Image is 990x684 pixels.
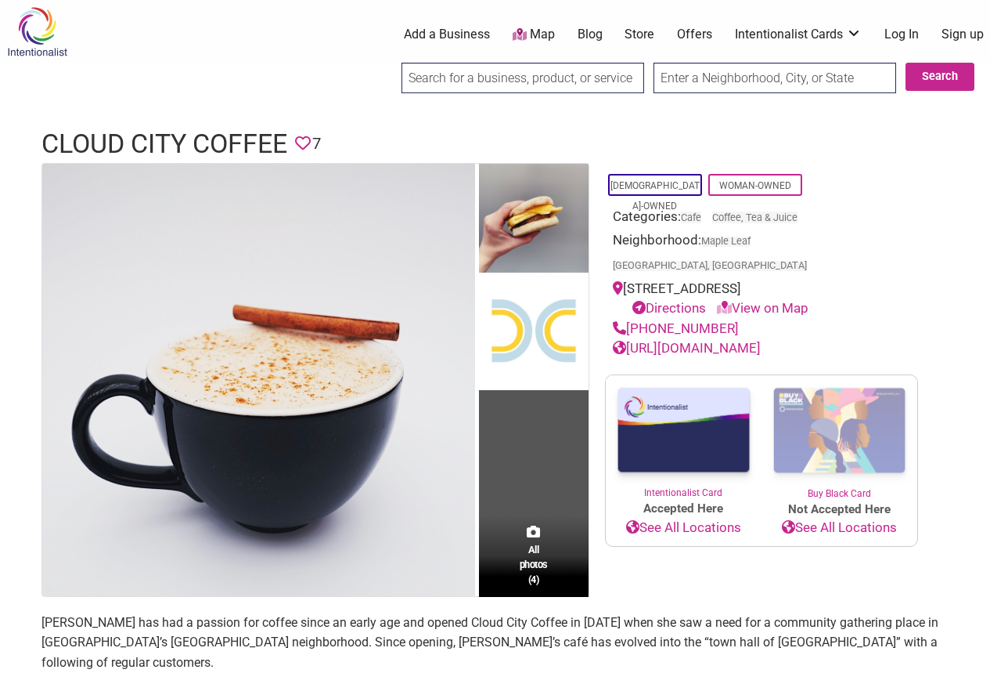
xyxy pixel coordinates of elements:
a: Log In [884,26,919,43]
a: Cafe [681,212,701,223]
span: Not Accepted Here [761,501,917,519]
span: Accepted Here [606,500,761,518]
a: [PHONE_NUMBER] [613,320,739,336]
a: Blog [578,26,603,43]
a: Buy Black Card [761,375,917,501]
input: Enter a Neighborhood, City, or State [653,63,896,93]
a: [DEMOGRAPHIC_DATA]-Owned [610,180,700,212]
button: Search [905,63,974,91]
a: [URL][DOMAIN_NAME] [613,340,761,356]
a: Map [513,26,555,44]
img: Intentionalist Card [606,375,761,486]
a: Coffee, Tea & Juice [712,212,797,223]
a: Directions [632,300,706,316]
a: Offers [677,26,712,43]
span: All photos (4) [520,542,548,587]
div: Neighborhood: [613,230,910,279]
input: Search for a business, product, or service [401,63,644,93]
a: Intentionalist Cards [735,26,862,43]
span: Maple Leaf [701,237,751,247]
a: See All Locations [761,518,917,538]
a: See All Locations [606,518,761,538]
img: Buy Black Card [761,375,917,487]
a: Intentionalist Card [606,375,761,500]
img: Cloud City Coffee [42,164,475,596]
a: Woman-Owned [719,180,791,191]
a: Sign up [941,26,984,43]
h1: Cloud City Coffee [41,125,287,163]
img: Cloud City Coffee [479,164,589,277]
div: [STREET_ADDRESS] [613,279,910,319]
div: Categories: [613,207,910,231]
a: View on Map [717,300,808,316]
a: Store [625,26,654,43]
span: 7 [312,132,321,156]
a: Add a Business [404,26,490,43]
img: Cloud City Coffee [479,277,589,390]
span: [GEOGRAPHIC_DATA], [GEOGRAPHIC_DATA] [613,261,807,271]
p: [PERSON_NAME] has had a passion for coffee since an early age and opened Cloud City Coffee in [DA... [41,613,949,673]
